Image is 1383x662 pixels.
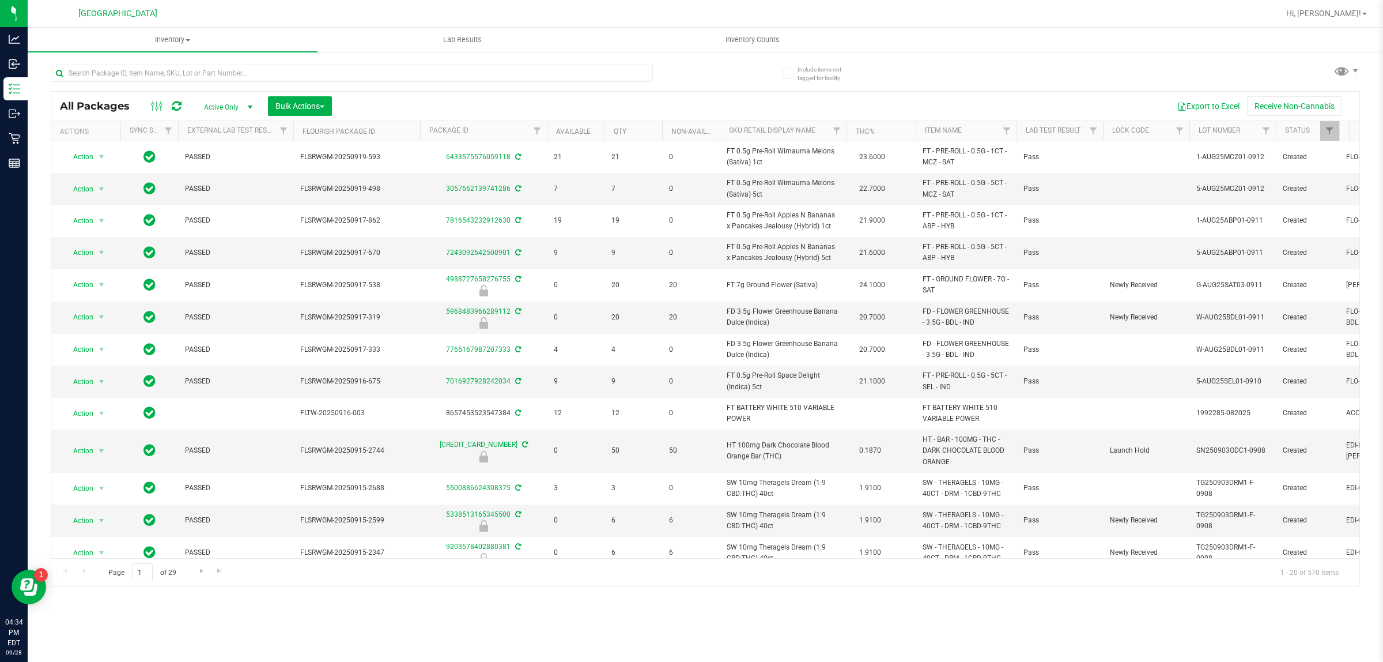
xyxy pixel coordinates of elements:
span: Pass [1023,215,1096,226]
span: FLSRWGM-20250915-2688 [300,483,413,494]
span: PASSED [185,215,286,226]
span: Newly Received [1110,515,1182,526]
span: 1.9100 [853,512,887,529]
span: 50 [669,445,713,456]
span: FLSRWGM-20250917-670 [300,247,413,258]
span: 20 [611,312,655,323]
span: In Sync [143,180,156,197]
a: Filter [528,121,547,141]
a: THC% [856,127,875,136]
span: 7 [611,183,655,194]
inline-svg: Inbound [9,58,20,70]
input: 1 [132,563,153,581]
span: Page of 29 [99,563,186,581]
span: SW - THERAGELS - 10MG - 40CT - DRM - 1CBD-9THC [923,477,1010,499]
iframe: Resource center [12,570,46,604]
span: FLSRWGM-20250915-2744 [300,445,413,456]
span: select [95,277,109,293]
a: Available [556,127,591,136]
span: Pass [1023,183,1096,194]
span: 6 [669,515,713,526]
span: FLSRWGM-20250917-862 [300,215,413,226]
span: 0 [554,445,598,456]
span: 1-AUG25ABP01-0911 [1196,215,1269,226]
div: Actions [60,127,116,136]
span: Created [1283,515,1332,526]
span: In Sync [143,212,156,228]
span: FLSRWGM-20250916-675 [300,376,413,387]
span: FT - PRE-ROLL - 0.5G - 1CT - MCZ - SAT [923,146,1010,168]
span: FT 0.5g Pre-Roll Apples N Bananas x Pancakes Jealousy (Hybrid) 1ct [727,210,840,232]
span: 0 [669,247,713,258]
div: Newly Received [418,317,549,329]
span: G-AUG25SAT03-0911 [1196,280,1269,291]
span: Sync from Compliance System [513,153,521,161]
span: 4 [554,344,598,355]
span: 0 [669,376,713,387]
span: Action [63,181,94,197]
span: Created [1283,344,1332,355]
a: External Lab Test Result [187,126,278,134]
span: select [95,341,109,358]
span: FT - GROUND FLOWER - 7G - SAT [923,274,1010,296]
span: Sync from Compliance System [513,510,521,518]
span: Sync from Compliance System [513,249,521,257]
inline-svg: Retail [9,133,20,144]
a: Lot Number [1199,126,1240,134]
span: select [95,545,109,561]
span: In Sync [143,544,156,561]
a: Filter [274,121,293,141]
span: 12 [611,408,655,419]
span: 5-AUG25MCZ01-0912 [1196,183,1269,194]
span: FT 7g Ground Flower (Sativa) [727,280,840,291]
span: PASSED [185,445,286,456]
span: PASSED [185,183,286,194]
span: 21 [611,152,655,163]
span: Created [1283,408,1332,419]
a: Non-Available [671,127,723,136]
span: Created [1283,152,1332,163]
a: 3057662139741286 [446,185,511,193]
span: Action [63,245,94,261]
a: Go to the next page [193,563,210,579]
span: FLSRWGM-20250917-319 [300,312,413,323]
span: Pass [1023,445,1096,456]
span: FLSRWGM-20250919-498 [300,183,413,194]
span: HT 100mg Dark Chocolate Blood Orange Bar (THC) [727,440,840,462]
inline-svg: Inventory [9,83,20,95]
span: Created [1283,483,1332,494]
span: FD 3.5g Flower Greenhouse Banana Dulce (Indica) [727,306,840,328]
span: FD 3.5g Flower Greenhouse Banana Dulce (Indica) [727,338,840,360]
span: 22.7000 [853,180,891,197]
span: Sync from Compliance System [513,484,521,492]
span: Hi, [PERSON_NAME]! [1286,9,1361,18]
span: Newly Received [1110,312,1182,323]
span: FLSRWGM-20250915-2599 [300,515,413,526]
a: Filter [997,121,1017,141]
a: 9203578402880381 [446,543,511,551]
span: 21 [554,152,598,163]
span: 23.6000 [853,149,891,165]
span: select [95,405,109,422]
span: In Sync [143,309,156,325]
span: Include items not tagged for facility [798,65,855,82]
div: 8657453523547384 [418,408,549,419]
span: Launch Hold [1110,445,1182,456]
span: Created [1283,376,1332,387]
span: 19 [554,215,598,226]
a: 7765167987207333 [446,345,511,353]
span: 1 - 20 of 570 items [1271,563,1348,581]
span: 9 [554,376,598,387]
span: 7 [554,183,598,194]
span: PASSED [185,152,286,163]
a: Inventory [28,28,318,52]
span: 0 [554,515,598,526]
span: In Sync [143,480,156,496]
span: PASSED [185,312,286,323]
a: 7816543232912630 [446,216,511,224]
iframe: Resource center unread badge [34,568,48,582]
span: Pass [1023,483,1096,494]
div: Newly Received [418,520,549,532]
span: Sync from Compliance System [520,441,528,449]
